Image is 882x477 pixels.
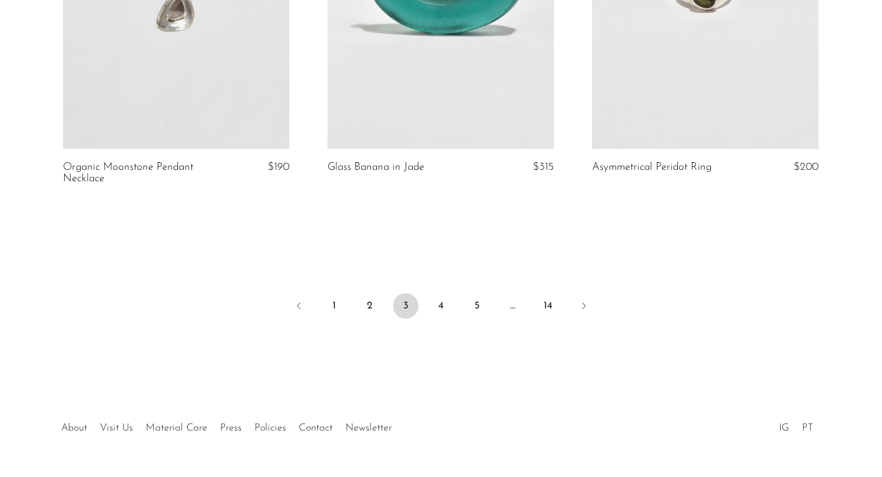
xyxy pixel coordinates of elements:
ul: Quick links [55,413,398,437]
span: $190 [268,162,289,172]
a: Glass Banana in Jade [327,162,424,173]
a: Visit Us [100,423,133,433]
span: $200 [794,162,818,172]
a: PT [802,423,813,433]
a: Press [220,423,242,433]
a: About [61,423,87,433]
a: Contact [299,423,333,433]
a: IG [779,423,789,433]
a: Material Care [146,423,207,433]
a: 5 [464,293,490,319]
a: Next [571,293,596,321]
span: … [500,293,525,319]
a: 4 [429,293,454,319]
a: Previous [286,293,312,321]
a: 14 [535,293,561,319]
span: 3 [393,293,418,319]
a: Policies [254,423,286,433]
span: $315 [533,162,554,172]
a: 2 [357,293,383,319]
a: Organic Moonstone Pendant Necklace [63,162,214,185]
a: Asymmetrical Peridot Ring [592,162,712,173]
a: 1 [322,293,347,319]
ul: Social Medias [773,413,820,437]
